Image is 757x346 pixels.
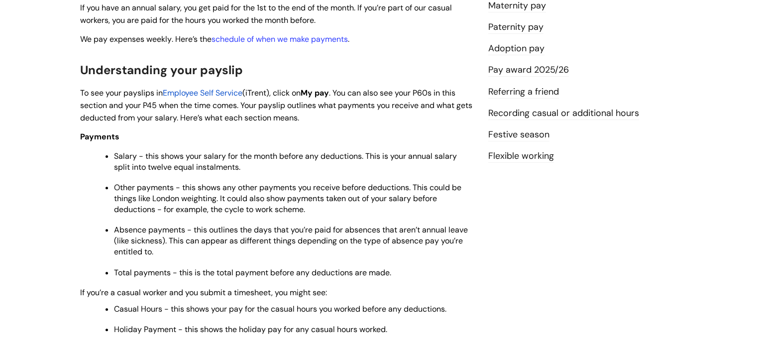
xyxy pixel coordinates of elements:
span: To see your payslips in [80,88,163,98]
a: Pay award 2025/26 [488,64,569,77]
span: Payments [80,131,119,142]
span: If you have an annual salary, you get paid for the 1st to the end of the month. If you’re part of... [80,2,452,25]
span: Absence payments - this outlines the days that you’re paid for absences that aren’t annual leave ... [114,225,468,257]
span: . You can also see your P60s in this section and your P45 when the time comes. Your payslip outli... [80,88,472,123]
a: Referring a friend [488,86,559,99]
span: Total payments - this is the total payment before any deductions are made. [114,267,391,278]
span: . Here’s the . [80,34,349,44]
span: Holiday Payment - this shows the holiday pay for any casual hours worked. [114,324,387,335]
span: Other payments - this shows any other payments you receive before deductions. This could be thing... [114,182,461,215]
span: (iTrent), click on [242,88,301,98]
a: Recording casual or additional hours [488,107,639,120]
a: Employee Self Service [163,88,242,98]
a: Paternity pay [488,21,543,34]
span: Understanding your payslip [80,62,243,78]
span: We pay expenses weekly [80,34,172,44]
span: My pay [301,88,329,98]
span: Salary - this shows your salary for the month before any deductions. This is your annual salary s... [114,151,457,172]
a: Festive season [488,128,549,141]
a: Adoption pay [488,42,544,55]
span: If you’re a casual worker and you submit a timesheet, you might see: [80,287,327,298]
a: schedule of when we make payments [212,34,348,44]
a: Flexible working [488,150,554,163]
span: Casual Hours - this shows your pay for the casual hours you worked before any deductions. [114,304,446,314]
